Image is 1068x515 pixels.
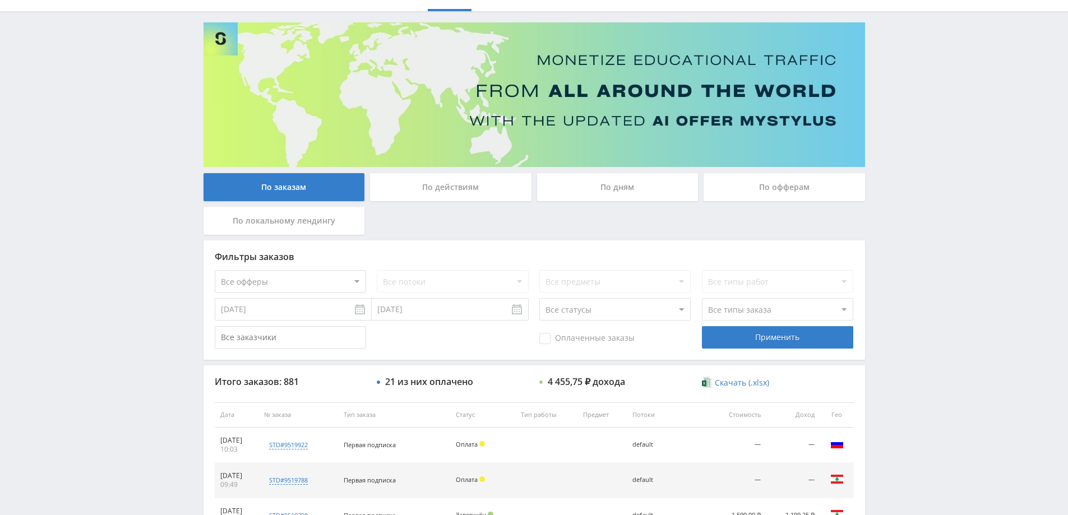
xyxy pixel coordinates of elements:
[820,402,854,428] th: Гео
[479,441,485,447] span: Холд
[709,463,766,498] td: —
[220,480,253,489] div: 09:49
[702,377,711,388] img: xlsx
[215,377,366,387] div: Итого заказов: 881
[709,402,766,428] th: Стоимость
[709,428,766,463] td: —
[548,377,625,387] div: 4 455,75 ₽ дохода
[220,436,253,445] div: [DATE]
[370,173,531,201] div: По действиям
[577,402,627,428] th: Предмет
[215,402,259,428] th: Дата
[830,437,844,451] img: rus.png
[766,402,820,428] th: Доход
[269,440,308,449] div: std#9519922
[539,333,635,344] span: Оплаченные заказы
[632,476,683,484] div: default
[204,207,365,235] div: По локальному лендингу
[258,402,338,428] th: № заказа
[479,476,485,482] span: Холд
[456,475,478,484] span: Оплата
[215,252,854,262] div: Фильтры заказов
[220,445,253,454] div: 10:03
[344,440,396,449] span: Первая подписка
[450,402,515,428] th: Статус
[385,377,473,387] div: 21 из них оплачено
[632,441,683,448] div: default
[344,476,396,484] span: Первая подписка
[456,440,478,448] span: Оплата
[627,402,709,428] th: Потоки
[766,463,820,498] td: —
[830,472,844,486] img: lbn.png
[537,173,699,201] div: По дням
[515,402,577,428] th: Тип работы
[220,471,253,480] div: [DATE]
[715,378,769,387] span: Скачать (.xlsx)
[338,402,450,428] th: Тип заказа
[269,476,308,485] div: std#9519788
[766,428,820,463] td: —
[704,173,865,201] div: По офферам
[204,22,865,167] img: Banner
[702,326,853,349] div: Применить
[215,326,366,349] input: Все заказчики
[204,173,365,201] div: По заказам
[702,377,769,388] a: Скачать (.xlsx)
